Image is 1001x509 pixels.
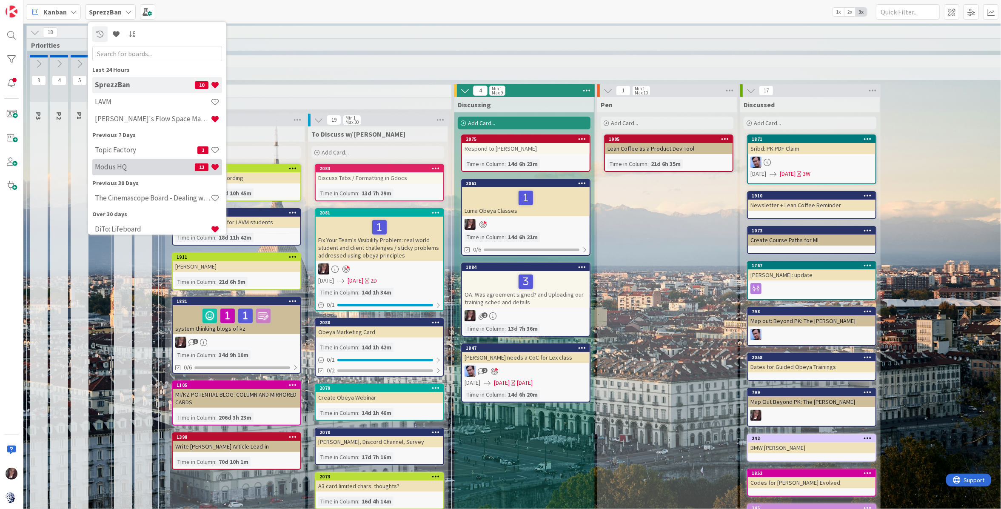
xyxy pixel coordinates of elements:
div: 0/1 [316,300,443,310]
span: : [358,497,359,506]
div: Min 1 [345,116,356,120]
div: Write [PERSON_NAME] Article Lead-in [173,441,300,452]
div: Newsletter + Lean Coffee Reminder [748,200,876,211]
div: Codes for [PERSON_NAME] Evolved [748,477,876,488]
span: : [215,277,217,286]
div: 1884 [466,264,590,270]
div: Create Course Paths for MI [748,234,876,246]
span: : [358,288,359,297]
span: [DATE] [348,276,363,285]
span: : [647,159,649,169]
div: 2D [371,276,377,285]
div: Time in Column [465,390,505,399]
div: Max 10 [635,91,648,95]
div: 2083Discuss Tabs / Formatting in Gdocs [316,165,443,183]
span: 1 [193,339,198,344]
span: P2 [55,112,63,120]
span: 5 [72,75,87,86]
span: P3 [34,112,43,120]
div: 14d 1h 46m [359,408,394,417]
div: MI/KZ POTENTIAL BLOG: COLUMN AND MIRRORED CARDS [173,389,300,408]
div: Time in Column [175,457,215,466]
div: TD [462,219,590,230]
div: 18d 11h 42m [217,233,254,242]
div: 2070 [316,429,443,436]
span: P1 [75,112,84,120]
div: 2075Respond to [PERSON_NAME] [462,135,590,154]
span: Discussing [458,100,491,109]
div: 16d 4h 14m [359,497,394,506]
div: Min 1 [635,86,645,91]
div: 206d 3h 23m [217,413,254,422]
div: 1398Write [PERSON_NAME] Article Lead-in [173,433,300,452]
div: OA: Was agreement signed? and Uploading our training sched and details [462,271,590,308]
span: 17 [759,86,773,96]
div: 1871 [748,135,876,143]
span: 10 [195,81,208,89]
div: 2059Codes for KZ Board for LAVM students [173,209,300,228]
input: Quick Filter... [876,4,940,20]
div: 1847 [462,344,590,352]
span: Kanban [43,7,67,17]
div: 1398 [177,434,300,440]
div: 2058 [752,355,876,360]
h4: Modus HQ [95,163,195,171]
div: 1905 [609,136,733,142]
div: 2061 [462,180,590,187]
img: TD [750,410,761,421]
div: Over 30 days [92,209,222,218]
div: 1073 [748,227,876,234]
div: 2059 [177,210,300,216]
div: 798 [752,309,876,315]
div: 2062 [177,166,300,172]
div: 1847[PERSON_NAME] needs a CoC for Lex class [462,344,590,363]
span: 0/6 [473,245,481,254]
div: 18d 10h 45m [217,189,254,198]
div: 1905Lean Coffee as a Product Dev Tool [605,135,733,154]
input: Search for boards... [92,46,222,61]
div: Max 30 [345,120,359,124]
span: 0 / 1 [327,300,335,309]
div: TD [748,410,876,421]
div: 242BMW [PERSON_NAME] [748,435,876,453]
h4: Topic Factory [95,146,197,154]
div: Time in Column [318,452,358,462]
div: 0/1 [316,355,443,365]
div: 2083 [316,165,443,172]
span: : [505,159,506,169]
span: [DATE] [750,169,766,178]
span: [DATE] [465,378,480,387]
div: Time in Column [175,413,215,422]
div: 2080Obeya Marketing Card [316,319,443,337]
div: system thinking blogs of kz [173,305,300,334]
div: Onboarding Call Recording [173,172,300,183]
div: 21d 6h 9m [217,277,248,286]
span: : [215,350,217,360]
span: 19 [327,115,341,125]
div: 1910 [748,192,876,200]
div: 14d 6h 23m [506,159,540,169]
span: Discussed [744,100,775,109]
div: 1911[PERSON_NAME] [173,253,300,272]
h4: The Cinemascope Board - Dealing with balance and overload [95,194,211,202]
img: avatar [6,492,17,503]
img: JB [465,366,476,377]
div: 2073 [319,474,443,480]
div: 1910 [752,193,876,199]
div: [PERSON_NAME] needs a CoC for Lex class [462,352,590,363]
div: Lean Coffee as a Product Dev Tool [605,143,733,154]
span: 3x [856,8,867,16]
div: 2080 [316,319,443,326]
span: Pen [601,100,613,109]
div: 1852 [752,470,876,476]
span: 12 [195,163,208,171]
span: : [215,413,217,422]
div: 2058 [748,354,876,361]
span: 0 / 1 [327,355,335,364]
div: Discuss Tabs / Formatting in Gdocs [316,172,443,183]
div: 1871 [752,136,876,142]
div: Time in Column [465,159,505,169]
div: 1073 [752,228,876,234]
div: 1767[PERSON_NAME]: update [748,262,876,280]
div: 798Map out: Beyond PK: The [PERSON_NAME] [748,308,876,326]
